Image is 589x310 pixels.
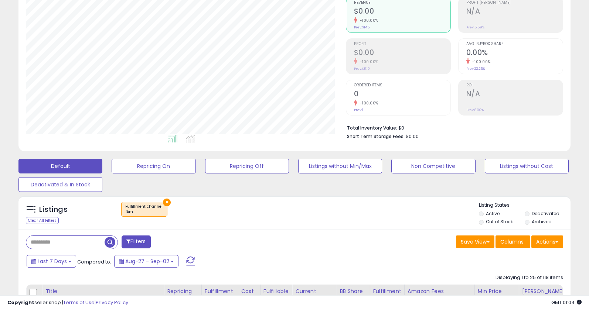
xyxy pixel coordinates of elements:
[354,83,450,87] span: Ordered Items
[163,199,171,206] button: ×
[354,90,450,100] h2: 0
[38,258,67,265] span: Last 7 Days
[354,7,450,17] h2: $0.00
[295,287,333,303] div: Current Buybox Price
[486,218,513,225] label: Out of Stock
[496,274,563,281] div: Displaying 1 to 25 of 118 items
[391,159,475,173] button: Non Competitive
[354,108,363,112] small: Prev: 1
[466,66,485,71] small: Prev: 22.25%
[485,159,569,173] button: Listings without Cost
[522,287,566,295] div: [PERSON_NAME]
[466,1,563,5] span: Profit [PERSON_NAME]
[122,235,150,248] button: Filters
[7,299,34,306] strong: Copyright
[354,25,370,30] small: Prev: $145
[357,100,378,106] small: -100.00%
[45,287,161,295] div: Title
[125,204,163,215] span: Fulfillment channel :
[112,159,195,173] button: Repricing On
[27,255,76,268] button: Last 7 Days
[532,218,552,225] label: Archived
[408,287,471,295] div: Amazon Fees
[466,25,484,30] small: Prev: 5.59%
[466,90,563,100] h2: N/A
[167,287,198,295] div: Repricing
[466,48,563,58] h2: 0.00%
[406,133,419,140] span: $0.00
[354,48,450,58] h2: $0.00
[466,42,563,46] span: Avg. Buybox Share
[354,1,450,5] span: Revenue
[114,255,178,268] button: Aug-27 - Sep-02
[347,125,397,131] b: Total Inventory Value:
[357,59,378,65] small: -100.00%
[466,83,563,87] span: ROI
[125,209,163,214] div: fbm
[486,210,500,217] label: Active
[26,217,59,224] div: Clear All Filters
[18,177,102,192] button: Deactivated & In Stock
[478,287,516,295] div: Min Price
[347,123,558,132] li: $0
[96,299,128,306] a: Privacy Policy
[7,299,128,306] div: seller snap | |
[347,133,405,139] b: Short Term Storage Fees:
[39,204,68,215] h5: Listings
[531,235,563,248] button: Actions
[298,159,382,173] button: Listings without Min/Max
[551,299,582,306] span: 2025-09-10 01:04 GMT
[479,202,571,209] p: Listing States:
[357,18,378,23] small: -100.00%
[241,287,257,295] div: Cost
[263,287,289,303] div: Fulfillable Quantity
[532,210,559,217] label: Deactivated
[125,258,169,265] span: Aug-27 - Sep-02
[205,287,235,295] div: Fulfillment
[18,159,102,173] button: Default
[466,7,563,17] h2: N/A
[354,66,370,71] small: Prev: $8.10
[63,299,95,306] a: Terms of Use
[496,235,530,248] button: Columns
[77,258,111,265] span: Compared to:
[373,287,401,303] div: Fulfillment Cost
[470,59,491,65] small: -100.00%
[354,42,450,46] span: Profit
[340,287,367,303] div: BB Share 24h.
[466,108,484,112] small: Prev: 8.00%
[500,238,524,245] span: Columns
[456,235,494,248] button: Save View
[205,159,289,173] button: Repricing Off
